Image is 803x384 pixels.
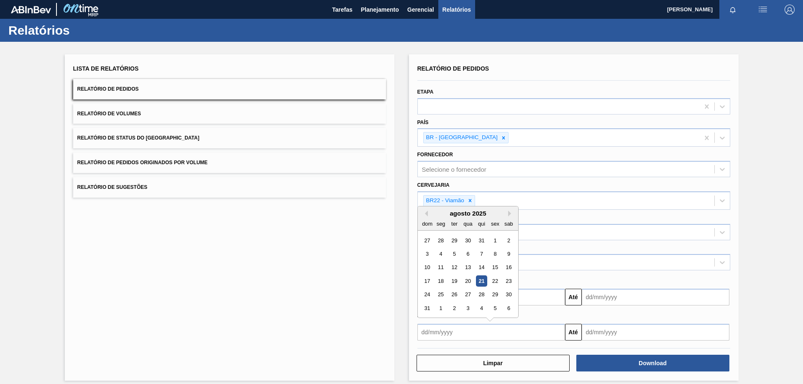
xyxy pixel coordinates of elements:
[422,275,433,287] div: Choose domingo, 17 de agosto de 2025
[73,177,386,198] button: Relatório de Sugestões
[462,234,473,246] div: Choose quarta-feira, 30 de julho de 2025
[565,289,582,305] button: Até
[565,324,582,341] button: Até
[422,211,428,216] button: Previous Month
[462,275,473,287] div: Choose quarta-feira, 20 de agosto de 2025
[73,153,386,173] button: Relatório de Pedidos Originados por Volume
[417,65,489,72] span: Relatório de Pedidos
[77,160,208,165] span: Relatório de Pedidos Originados por Volume
[417,89,434,95] label: Etapa
[422,303,433,314] div: Choose domingo, 31 de agosto de 2025
[435,303,446,314] div: Choose segunda-feira, 1 de setembro de 2025
[489,289,501,300] div: Choose sexta-feira, 29 de agosto de 2025
[489,234,501,246] div: Choose sexta-feira, 1 de agosto de 2025
[503,248,514,259] div: Choose sábado, 9 de agosto de 2025
[435,262,446,273] div: Choose segunda-feira, 11 de agosto de 2025
[489,303,501,314] div: Choose sexta-feira, 5 de setembro de 2025
[448,289,460,300] div: Choose terça-feira, 26 de agosto de 2025
[418,210,518,217] div: agosto 2025
[361,5,399,15] span: Planejamento
[435,234,446,246] div: Choose segunda-feira, 28 de julho de 2025
[422,289,433,300] div: Choose domingo, 24 de agosto de 2025
[11,6,51,13] img: TNhmsLtSVTkK8tSr43FrP2fwEKptu5GPRR3wAAAABJRU5ErkJggg==
[435,248,446,259] div: Choose segunda-feira, 4 de agosto de 2025
[417,120,429,125] label: País
[332,5,353,15] span: Tarefas
[462,218,473,229] div: qua
[462,262,473,273] div: Choose quarta-feira, 13 de agosto de 2025
[476,289,487,300] div: Choose quinta-feira, 28 de agosto de 2025
[448,248,460,259] div: Choose terça-feira, 5 de agosto de 2025
[582,289,729,305] input: dd/mm/yyyy
[476,234,487,246] div: Choose quinta-feira, 31 de julho de 2025
[719,4,746,15] button: Notificações
[422,166,486,173] div: Selecione o fornecedor
[73,79,386,99] button: Relatório de Pedidos
[448,234,460,246] div: Choose terça-feira, 29 de julho de 2025
[576,355,729,371] button: Download
[476,275,487,287] div: Choose quinta-feira, 21 de agosto de 2025
[77,184,148,190] span: Relatório de Sugestões
[420,234,515,315] div: month 2025-08
[489,275,501,287] div: Choose sexta-feira, 22 de agosto de 2025
[407,5,434,15] span: Gerencial
[424,132,499,143] div: BR - [GEOGRAPHIC_DATA]
[73,104,386,124] button: Relatório de Volumes
[77,86,139,92] span: Relatório de Pedidos
[417,355,570,371] button: Limpar
[424,196,465,206] div: BR22 - Viamão
[422,262,433,273] div: Choose domingo, 10 de agosto de 2025
[462,248,473,259] div: Choose quarta-feira, 6 de agosto de 2025
[476,303,487,314] div: Choose quinta-feira, 4 de setembro de 2025
[435,289,446,300] div: Choose segunda-feira, 25 de agosto de 2025
[417,152,453,158] label: Fornecedor
[582,324,729,341] input: dd/mm/yyyy
[417,182,450,188] label: Cervejaria
[476,218,487,229] div: qui
[785,5,795,15] img: Logout
[417,324,565,341] input: dd/mm/yyyy
[758,5,768,15] img: userActions
[77,135,199,141] span: Relatório de Status do [GEOGRAPHIC_DATA]
[422,248,433,259] div: Choose domingo, 3 de agosto de 2025
[476,248,487,259] div: Choose quinta-feira, 7 de agosto de 2025
[422,234,433,246] div: Choose domingo, 27 de julho de 2025
[508,211,514,216] button: Next Month
[489,248,501,259] div: Choose sexta-feira, 8 de agosto de 2025
[503,289,514,300] div: Choose sábado, 30 de agosto de 2025
[73,65,139,72] span: Lista de Relatórios
[462,303,473,314] div: Choose quarta-feira, 3 de setembro de 2025
[503,303,514,314] div: Choose sábado, 6 de setembro de 2025
[503,262,514,273] div: Choose sábado, 16 de agosto de 2025
[8,25,157,35] h1: Relatórios
[448,218,460,229] div: ter
[435,218,446,229] div: seg
[442,5,471,15] span: Relatórios
[73,128,386,148] button: Relatório de Status do [GEOGRAPHIC_DATA]
[448,262,460,273] div: Choose terça-feira, 12 de agosto de 2025
[489,262,501,273] div: Choose sexta-feira, 15 de agosto de 2025
[435,275,446,287] div: Choose segunda-feira, 18 de agosto de 2025
[503,218,514,229] div: sab
[489,218,501,229] div: sex
[476,262,487,273] div: Choose quinta-feira, 14 de agosto de 2025
[503,275,514,287] div: Choose sábado, 23 de agosto de 2025
[448,303,460,314] div: Choose terça-feira, 2 de setembro de 2025
[77,111,141,117] span: Relatório de Volumes
[422,218,433,229] div: dom
[448,275,460,287] div: Choose terça-feira, 19 de agosto de 2025
[462,289,473,300] div: Choose quarta-feira, 27 de agosto de 2025
[503,234,514,246] div: Choose sábado, 2 de agosto de 2025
